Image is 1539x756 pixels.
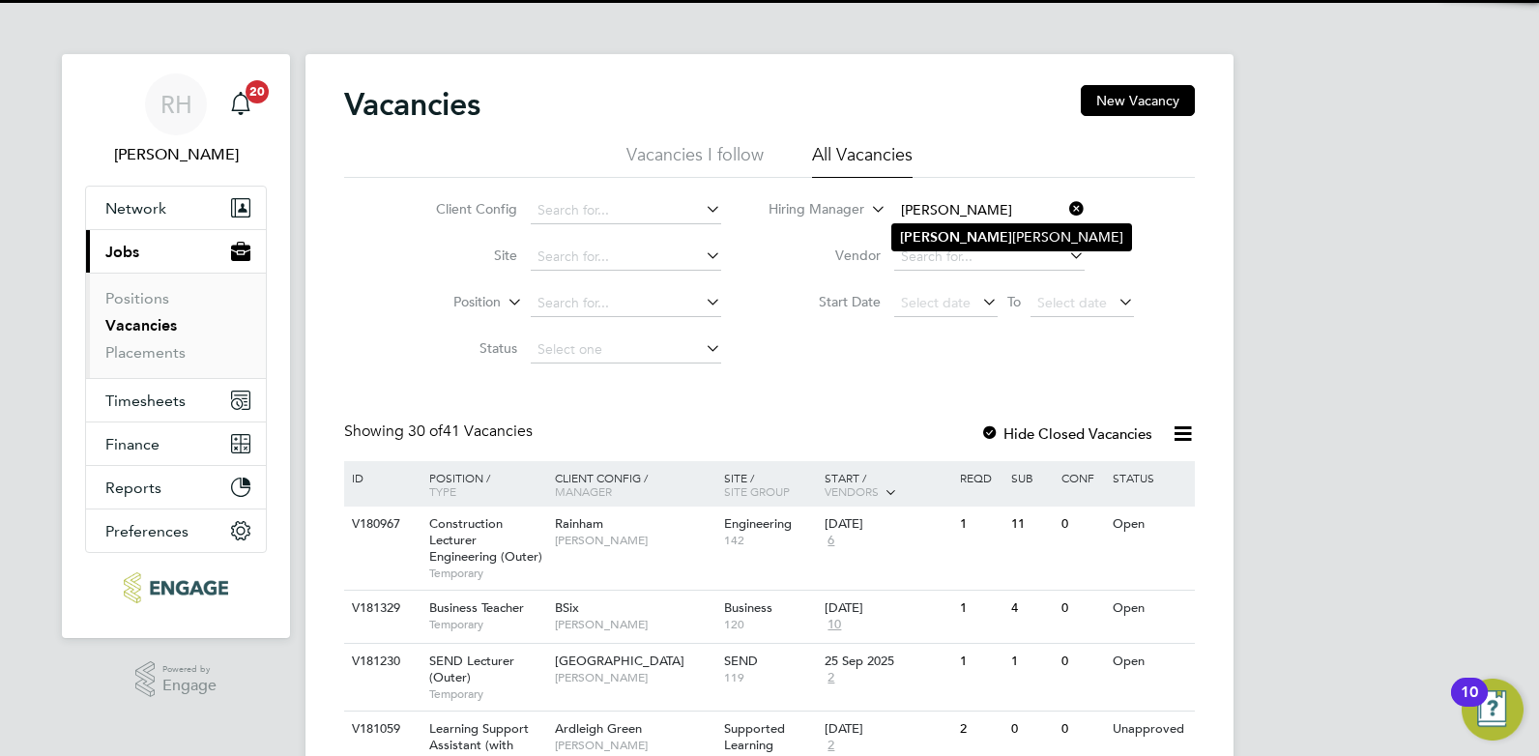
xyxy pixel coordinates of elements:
span: 10 [825,617,844,633]
button: New Vacancy [1081,85,1195,116]
div: 25 Sep 2025 [825,654,950,670]
div: 0 [1057,712,1107,747]
div: [DATE] [825,516,950,533]
span: To [1002,289,1027,314]
span: Engage [162,678,217,694]
img: ncclondon-logo-retina.png [124,572,227,603]
input: Search for... [894,197,1085,224]
label: Hiring Manager [753,200,864,219]
span: 120 [724,617,816,632]
input: Search for... [531,244,721,271]
div: 4 [1006,591,1057,626]
span: [PERSON_NAME] [555,738,714,753]
div: Open [1108,644,1192,680]
label: Start Date [769,293,881,310]
div: Start / [820,461,955,509]
a: RH[PERSON_NAME] [85,73,267,166]
span: Business [724,599,772,616]
div: [DATE] [825,721,950,738]
div: 0 [1057,644,1107,680]
div: 2 [955,712,1005,747]
span: Construction Lecturer Engineering (Outer) [429,515,542,565]
label: Vendor [769,247,881,264]
div: Status [1108,461,1192,494]
label: Hide Closed Vacancies [980,424,1152,443]
button: Timesheets [86,379,266,422]
div: Site / [719,461,821,508]
label: Client Config [406,200,517,218]
div: 10 [1461,692,1478,717]
li: All Vacancies [812,143,913,178]
span: Timesheets [105,392,186,410]
span: 119 [724,670,816,685]
span: 20 [246,80,269,103]
div: Jobs [86,273,266,378]
button: Preferences [86,509,266,552]
div: Client Config / [550,461,719,508]
span: Jobs [105,243,139,261]
span: [PERSON_NAME] [555,670,714,685]
span: 6 [825,533,837,549]
div: 1 [955,591,1005,626]
div: V181059 [347,712,415,747]
button: Open Resource Center, 10 new notifications [1462,679,1524,741]
span: Vendors [825,483,879,499]
div: Open [1108,591,1192,626]
span: Temporary [429,617,545,632]
a: Placements [105,343,186,362]
div: Open [1108,507,1192,542]
label: Position [390,293,501,312]
div: Sub [1006,461,1057,494]
div: 0 [1057,591,1107,626]
span: 41 Vacancies [408,422,533,441]
span: Finance [105,435,160,453]
label: Status [406,339,517,357]
div: V181230 [347,644,415,680]
button: Network [86,187,266,229]
div: Reqd [955,461,1005,494]
input: Search for... [531,290,721,317]
span: Reports [105,479,161,497]
div: Conf [1057,461,1107,494]
b: [PERSON_NAME] [900,229,1012,246]
li: [PERSON_NAME] [892,224,1131,250]
div: Showing [344,422,537,442]
div: ID [347,461,415,494]
span: Manager [555,483,612,499]
span: Site Group [724,483,790,499]
div: 1 [955,644,1005,680]
nav: Main navigation [62,54,290,638]
span: Business Teacher [429,599,524,616]
span: Network [105,199,166,218]
span: Temporary [429,686,545,702]
span: Rufena Haque [85,143,267,166]
span: Preferences [105,522,189,540]
span: 2 [825,670,837,686]
a: Vacancies [105,316,177,334]
span: [PERSON_NAME] [555,533,714,548]
span: RH [160,92,192,117]
a: Go to home page [85,572,267,603]
span: Engineering [724,515,792,532]
span: Temporary [429,566,545,581]
label: Site [406,247,517,264]
span: [GEOGRAPHIC_DATA] [555,653,684,669]
span: BSix [555,599,579,616]
a: 20 [221,73,260,135]
div: 1 [1006,644,1057,680]
button: Finance [86,422,266,465]
div: V180967 [347,507,415,542]
a: Powered byEngage [135,661,218,698]
span: SEND Lecturer (Outer) [429,653,514,685]
div: V181329 [347,591,415,626]
span: Rainham [555,515,603,532]
span: 142 [724,533,816,548]
span: Powered by [162,661,217,678]
span: Select date [1037,294,1107,311]
div: 1 [955,507,1005,542]
button: Reports [86,466,266,509]
input: Search for... [531,197,721,224]
span: 30 of [408,422,443,441]
div: 0 [1057,507,1107,542]
span: [PERSON_NAME] [555,617,714,632]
